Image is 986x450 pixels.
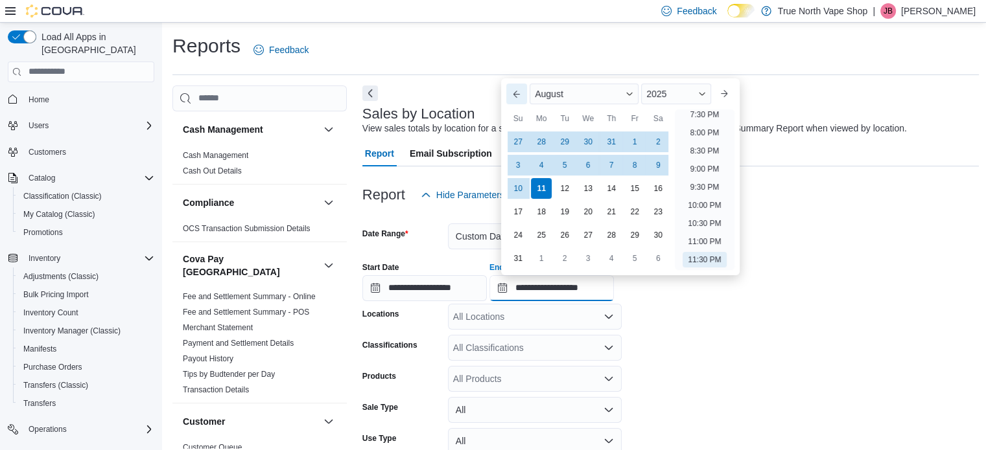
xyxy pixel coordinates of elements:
[648,108,668,129] div: Sa
[18,188,107,204] a: Classification (Classic)
[641,84,710,104] div: Button. Open the year selector. 2025 is currently selected.
[531,178,552,199] div: day-11
[489,275,614,301] input: Press the down key to enter a popover containing a calendar. Press the escape key to close the po...
[648,201,668,222] div: day-23
[531,201,552,222] div: day-18
[554,201,575,222] div: day-19
[183,291,316,302] span: Fee and Settlement Summary - Online
[183,123,263,136] h3: Cash Management
[172,289,347,403] div: Cova Pay [GEOGRAPHIC_DATA]
[506,130,670,270] div: August, 2025
[18,188,154,204] span: Classification (Classic)
[23,209,95,219] span: My Catalog (Classic)
[29,120,49,131] span: Users
[601,155,622,175] div: day-7
[23,118,154,133] span: Users
[3,169,159,187] button: Catalog
[18,207,154,222] span: My Catalog (Classic)
[578,201,598,222] div: day-20
[727,4,755,17] input: Dark Mode
[601,201,622,222] div: day-21
[18,225,68,240] a: Promotions
[416,182,510,208] button: Hide Parameters
[362,433,396,444] label: Use Type
[535,89,563,99] span: August
[648,248,668,269] div: day-6
[321,195,336,210] button: Compliance
[183,339,294,348] a: Payment and Settlement Details
[23,308,78,318] span: Inventory Count
[531,155,552,175] div: day-4
[362,262,399,273] label: Start Date
[172,148,347,184] div: Cash Management
[554,108,575,129] div: Tu
[183,354,233,364] span: Payout History
[183,196,318,209] button: Compliance
[508,155,528,175] div: day-3
[29,173,55,183] span: Catalog
[624,155,645,175] div: day-8
[23,191,102,201] span: Classification (Classic)
[13,223,159,242] button: Promotions
[13,286,159,304] button: Bulk Pricing Import
[362,106,475,122] h3: Sales by Location
[506,84,527,104] button: Previous Month
[448,397,622,423] button: All
[601,108,622,129] div: Th
[183,385,249,394] a: Transaction Details
[183,308,309,317] a: Fee and Settlement Summary - POS
[624,178,645,199] div: day-15
[23,251,154,266] span: Inventory
[601,225,622,245] div: day-28
[18,359,154,375] span: Purchase Orders
[683,197,726,213] li: 10:00 PM
[3,117,159,135] button: Users
[13,205,159,223] button: My Catalog (Classic)
[18,305,84,321] a: Inventory Count
[183,415,225,428] h3: Customer
[685,143,725,159] li: 8:30 PM
[554,178,575,199] div: day-12
[578,248,598,269] div: day-3
[13,358,159,376] button: Purchase Orders
[23,170,154,186] span: Catalog
[604,374,614,384] button: Open list of options
[508,248,528,269] div: day-31
[531,248,552,269] div: day-1
[321,414,336,429] button: Customer
[23,170,60,186] button: Catalog
[873,3,875,19] p: |
[601,131,622,152] div: day-31
[778,3,868,19] p: True North Vape Shop
[362,122,907,135] div: View sales totals by location for a specified date range. This report is equivalent to the Sales ...
[489,262,523,273] label: End Date
[183,196,234,209] h3: Compliance
[18,323,154,339] span: Inventory Manager (Classic)
[183,151,248,160] a: Cash Management
[13,322,159,340] button: Inventory Manager (Classic)
[183,307,309,317] span: Fee and Settlement Summary - POS
[23,380,88,390] span: Transfers (Classic)
[530,84,639,104] div: Button. Open the month selector. August is currently selected.
[624,108,645,129] div: Fr
[3,249,159,267] button: Inventory
[675,109,734,270] ul: Time
[508,108,528,129] div: Su
[578,155,598,175] div: day-6
[321,122,336,137] button: Cash Management
[183,338,294,348] span: Payment and Settlement Details
[26,5,84,17] img: Cova
[18,323,126,339] a: Inventory Manager (Classic)
[362,309,399,319] label: Locations
[18,341,62,357] a: Manifests
[3,420,159,438] button: Operations
[183,292,316,301] a: Fee and Settlement Summary - Online
[183,385,249,395] span: Transaction Details
[578,131,598,152] div: day-30
[448,223,622,249] button: Custom Date
[554,225,575,245] div: day-26
[3,142,159,161] button: Customers
[362,340,417,350] label: Classifications
[362,85,378,101] button: Next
